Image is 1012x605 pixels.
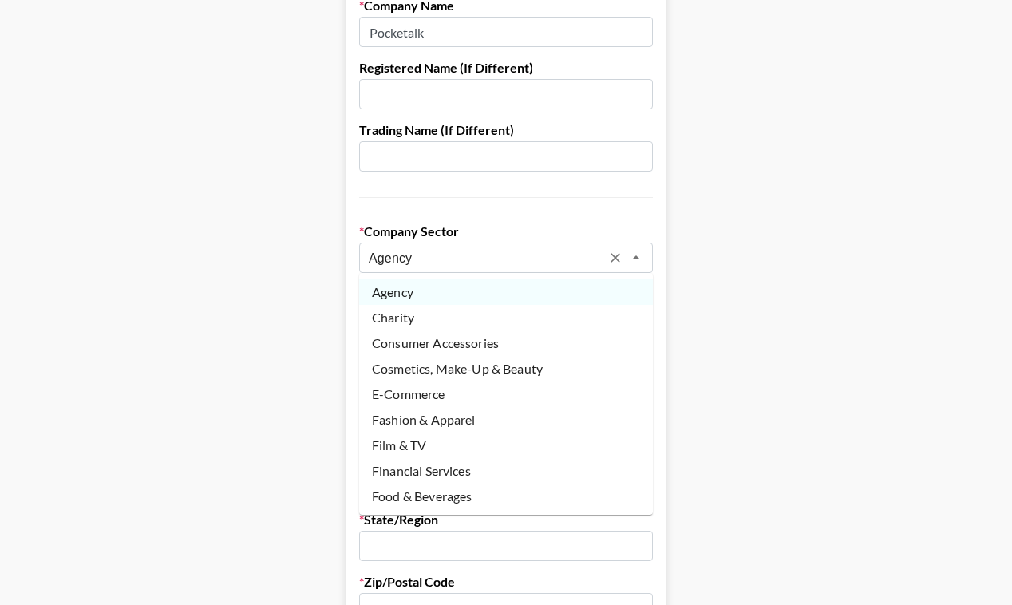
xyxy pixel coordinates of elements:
[359,484,653,509] li: Food & Beverages
[625,247,647,269] button: Close
[359,458,653,484] li: Financial Services
[359,60,653,76] label: Registered Name (If Different)
[359,122,653,138] label: Trading Name (If Different)
[359,509,653,535] li: Health & Wellbeing
[359,279,653,305] li: Agency
[359,407,653,433] li: Fashion & Apparel
[359,433,653,458] li: Film & TV
[359,512,653,528] label: State/Region
[359,305,653,330] li: Charity
[359,356,653,382] li: Cosmetics, Make-Up & Beauty
[604,247,627,269] button: Clear
[359,574,653,590] label: Zip/Postal Code
[359,330,653,356] li: Consumer Accessories
[359,223,653,239] label: Company Sector
[359,382,653,407] li: E-Commerce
